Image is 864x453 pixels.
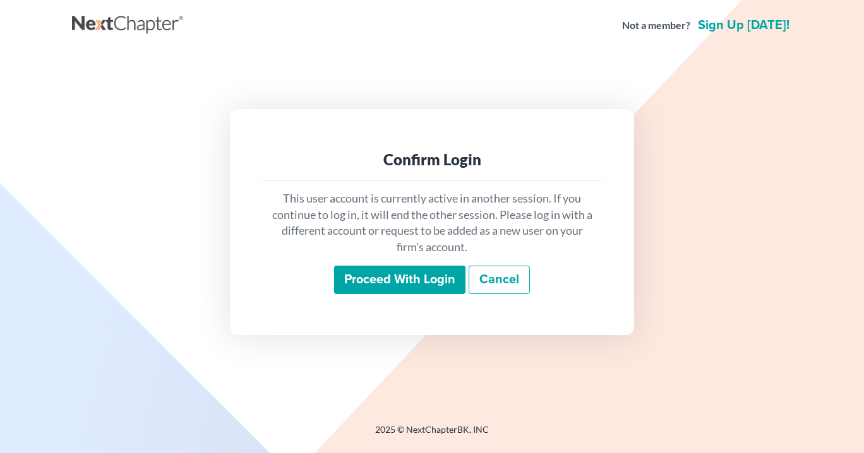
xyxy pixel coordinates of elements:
[334,266,465,295] input: Proceed with login
[270,191,594,256] p: This user account is currently active in another session. If you continue to log in, it will end ...
[622,18,690,33] strong: Not a member?
[72,423,792,446] div: 2025 © NextChapterBK, INC
[270,150,594,170] div: Confirm Login
[695,19,792,32] a: Sign up [DATE]!
[469,266,530,295] a: Cancel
